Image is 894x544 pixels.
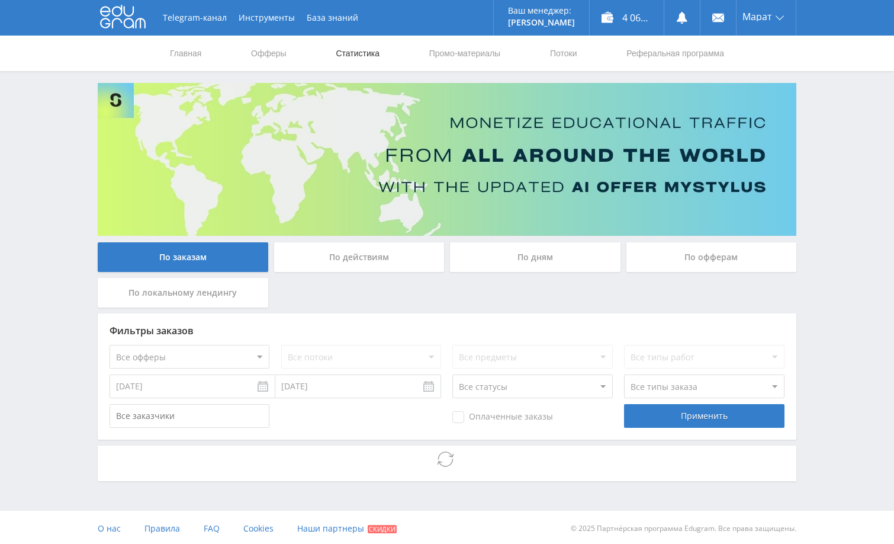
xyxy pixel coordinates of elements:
a: Реферальная программа [625,36,725,71]
a: Офферы [250,36,288,71]
p: Ваш менеджер: [508,6,575,15]
div: По заказам [98,242,268,272]
div: Применить [624,404,784,428]
p: [PERSON_NAME] [508,18,575,27]
a: Статистика [335,36,381,71]
input: Все заказчики [110,404,269,428]
div: По действиям [274,242,445,272]
span: FAQ [204,523,220,534]
span: Скидки [368,525,397,533]
span: Правила [144,523,180,534]
span: Наши партнеры [297,523,364,534]
a: Промо-материалы [428,36,501,71]
div: По офферам [626,242,797,272]
a: Потоки [549,36,578,71]
span: Оплаченные заказы [452,411,553,423]
span: Марат [742,12,772,21]
div: Фильтры заказов [110,325,784,336]
div: По дням [450,242,620,272]
span: О нас [98,523,121,534]
span: Cookies [243,523,274,534]
img: Banner [98,83,796,236]
div: По локальному лендингу [98,278,268,308]
a: Главная [169,36,202,71]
